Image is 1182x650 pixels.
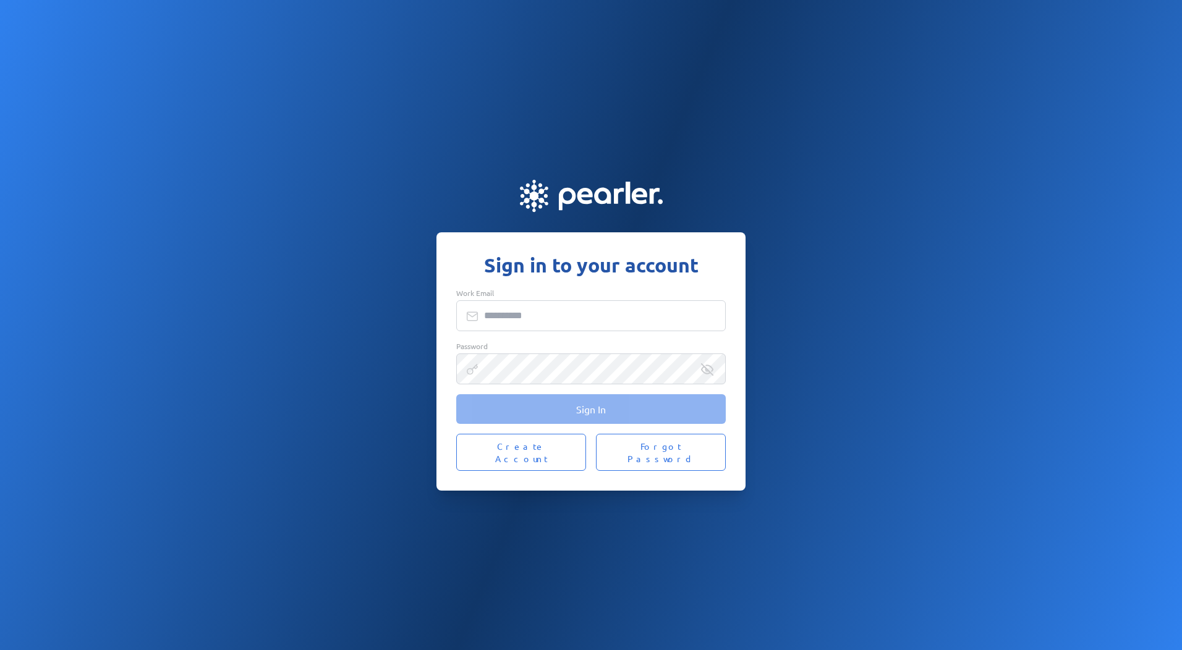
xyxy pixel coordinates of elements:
span: Forgot Password [611,440,711,465]
span: Password [456,341,488,351]
button: Create Account [456,434,586,471]
span: Create Account [471,440,571,465]
span: Work Email [456,288,494,298]
div: Reveal Password [701,363,713,376]
button: Forgot Password [596,434,726,471]
span: Sign In [576,403,606,415]
button: Sign In [456,394,726,424]
h1: Sign in to your account [456,252,726,278]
